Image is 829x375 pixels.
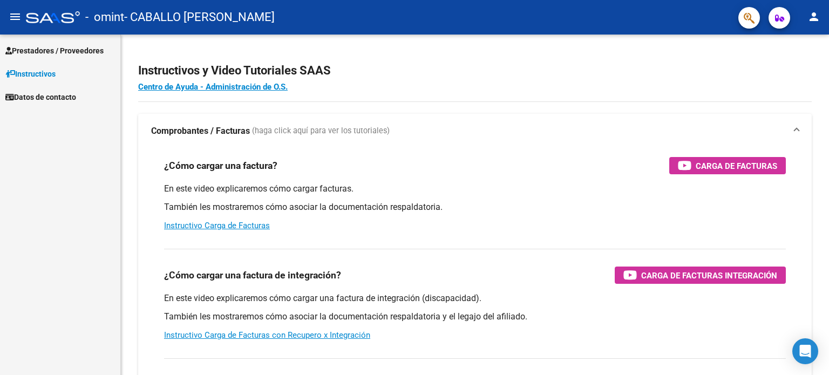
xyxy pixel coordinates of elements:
span: - omint [85,5,124,29]
a: Centro de Ayuda - Administración de O.S. [138,82,288,92]
button: Carga de Facturas Integración [615,267,786,284]
span: Datos de contacto [5,91,76,103]
span: Carga de Facturas [696,159,777,173]
mat-icon: menu [9,10,22,23]
span: (haga click aquí para ver los tutoriales) [252,125,390,137]
a: Instructivo Carga de Facturas con Recupero x Integración [164,330,370,340]
button: Carga de Facturas [669,157,786,174]
h2: Instructivos y Video Tutoriales SAAS [138,60,812,81]
mat-expansion-panel-header: Comprobantes / Facturas (haga click aquí para ver los tutoriales) [138,114,812,148]
div: Open Intercom Messenger [792,338,818,364]
p: En este video explicaremos cómo cargar una factura de integración (discapacidad). [164,292,786,304]
span: Prestadores / Proveedores [5,45,104,57]
a: Instructivo Carga de Facturas [164,221,270,230]
strong: Comprobantes / Facturas [151,125,250,137]
h3: ¿Cómo cargar una factura? [164,158,277,173]
span: Carga de Facturas Integración [641,269,777,282]
span: - CABALLO [PERSON_NAME] [124,5,275,29]
p: También les mostraremos cómo asociar la documentación respaldatoria y el legajo del afiliado. [164,311,786,323]
mat-icon: person [807,10,820,23]
p: También les mostraremos cómo asociar la documentación respaldatoria. [164,201,786,213]
h3: ¿Cómo cargar una factura de integración? [164,268,341,283]
span: Instructivos [5,68,56,80]
p: En este video explicaremos cómo cargar facturas. [164,183,786,195]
